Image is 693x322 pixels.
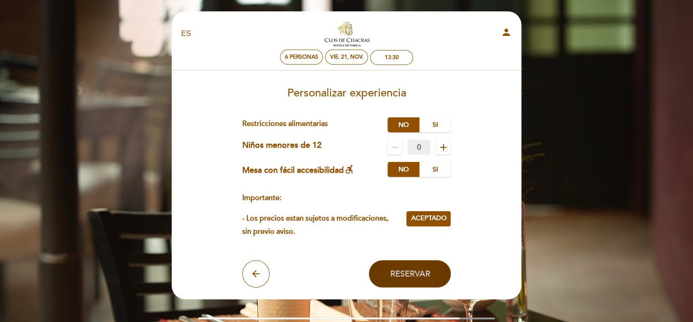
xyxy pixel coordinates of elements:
p: - Los precios estan sujetos a modificaciones, sin previo aviso. [242,212,399,238]
div: vie. 21, nov. [330,54,363,60]
label: No [387,162,419,177]
button: person [501,27,512,41]
i: person [501,27,512,38]
i: arrow_back [250,268,261,279]
div: Mesa con fácil accesibilidad [242,162,355,177]
div: Restricciones alimentarias [242,117,388,132]
span: Aceptado [411,214,446,223]
div: 13:30 [385,54,399,61]
i: remove [389,142,400,153]
a: Clos Restó [290,21,403,46]
div: Niños menores de 12 [242,140,321,155]
button: arrow_back [242,260,270,287]
button: Reservar [369,260,451,287]
i: add [438,142,449,153]
span: 6 personas [285,54,318,60]
span: Personalizar experiencia [287,86,406,100]
button: Aceptado [406,211,451,226]
i: accessible_forward [344,164,355,175]
strong: Importante: [242,193,281,202]
label: No [387,117,419,132]
span: Reservar [390,269,430,279]
label: Si [419,162,451,177]
label: Si [419,117,451,132]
